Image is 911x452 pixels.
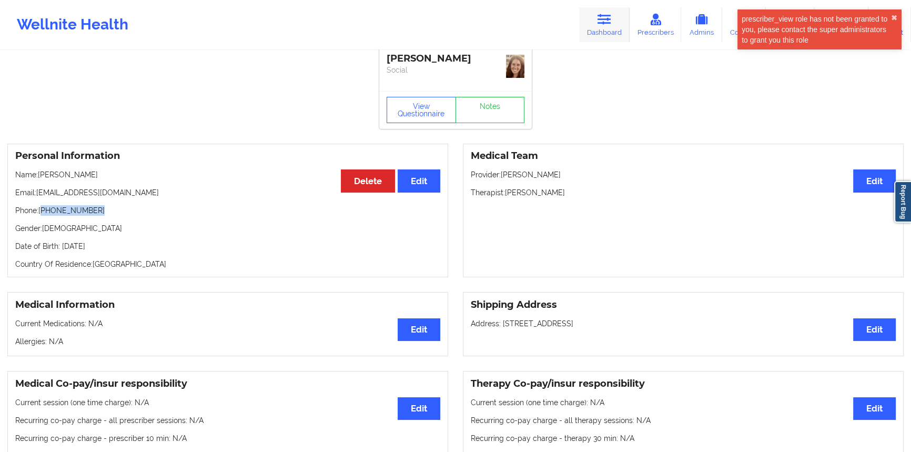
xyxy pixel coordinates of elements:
p: Recurring co-pay charge - all prescriber sessions : N/A [15,415,440,426]
p: Current session (one time charge): N/A [471,397,896,408]
button: Edit [853,318,896,341]
button: Edit [398,169,440,192]
p: Current session (one time charge): N/A [15,397,440,408]
p: Email: [EMAIL_ADDRESS][DOMAIN_NAME] [15,187,440,198]
p: Date of Birth: [DATE] [15,241,440,252]
a: Admins [681,7,722,42]
h3: Shipping Address [471,299,896,311]
h3: Medical Co-pay/insur responsibility [15,378,440,390]
p: Recurring co-pay charge - all therapy sessions : N/A [471,415,896,426]
a: Coaches [722,7,766,42]
p: Country Of Residence: [GEOGRAPHIC_DATA] [15,259,440,269]
p: Social [387,65,524,75]
p: Recurring co-pay charge - prescriber 10 min : N/A [15,433,440,444]
p: Gender: [DEMOGRAPHIC_DATA] [15,223,440,234]
p: Name: [PERSON_NAME] [15,169,440,180]
button: View Questionnaire [387,97,456,123]
button: close [891,14,897,22]
a: Prescribers [630,7,682,42]
a: Report Bug [894,181,911,223]
button: Edit [853,397,896,420]
button: Edit [853,169,896,192]
button: Edit [398,397,440,420]
div: [PERSON_NAME] [387,53,524,65]
div: prescriber_view role has not been granted to you, please contact the super administrators to gran... [742,14,891,45]
a: Notes [456,97,525,123]
h3: Medical Information [15,299,440,311]
button: Edit [398,318,440,341]
p: Allergies: N/A [15,336,440,347]
button: Delete [341,169,395,192]
h3: Therapy Co-pay/insur responsibility [471,378,896,390]
p: Recurring co-pay charge - therapy 30 min : N/A [471,433,896,444]
img: DiPietro_photo.png [506,55,524,78]
p: Phone: [PHONE_NUMBER] [15,205,440,216]
p: Provider: [PERSON_NAME] [471,169,896,180]
h3: Personal Information [15,150,440,162]
p: Current Medications: N/A [15,318,440,329]
p: Therapist: [PERSON_NAME] [471,187,896,198]
p: Address: [STREET_ADDRESS] [471,318,896,329]
h3: Medical Team [471,150,896,162]
a: Dashboard [579,7,630,42]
